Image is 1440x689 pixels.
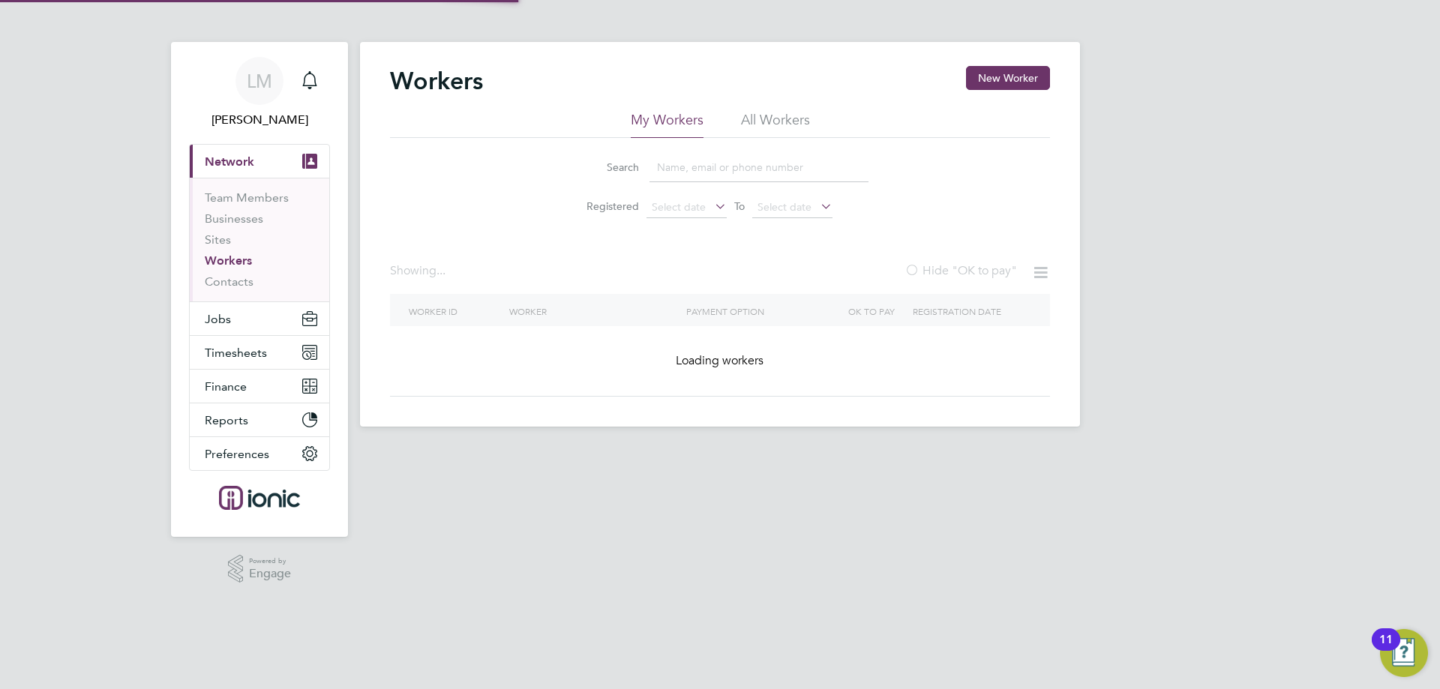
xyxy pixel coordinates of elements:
[390,66,483,96] h2: Workers
[205,211,263,226] a: Businesses
[1380,629,1428,677] button: Open Resource Center, 11 new notifications
[190,403,329,436] button: Reports
[190,437,329,470] button: Preferences
[966,66,1050,90] button: New Worker
[205,447,269,461] span: Preferences
[228,555,292,583] a: Powered byEngage
[1379,640,1393,659] div: 11
[205,154,254,169] span: Network
[571,199,639,213] label: Registered
[631,111,703,138] li: My Workers
[436,263,445,278] span: ...
[249,555,291,568] span: Powered by
[171,42,348,537] nav: Main navigation
[652,200,706,214] span: Select date
[904,263,1017,278] label: Hide "OK to pay"
[205,346,267,360] span: Timesheets
[247,71,272,91] span: LM
[205,379,247,394] span: Finance
[741,111,810,138] li: All Workers
[189,486,330,510] a: Go to home page
[205,253,252,268] a: Workers
[205,312,231,326] span: Jobs
[219,486,300,510] img: ionic-logo-retina.png
[190,336,329,369] button: Timesheets
[190,302,329,335] button: Jobs
[649,153,868,182] input: Name, email or phone number
[205,232,231,247] a: Sites
[190,178,329,301] div: Network
[190,145,329,178] button: Network
[189,111,330,129] span: Laura Moody
[205,190,289,205] a: Team Members
[189,57,330,129] a: LM[PERSON_NAME]
[205,413,248,427] span: Reports
[730,196,749,216] span: To
[205,274,253,289] a: Contacts
[390,263,448,279] div: Showing
[190,370,329,403] button: Finance
[249,568,291,580] span: Engage
[571,160,639,174] label: Search
[757,200,811,214] span: Select date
